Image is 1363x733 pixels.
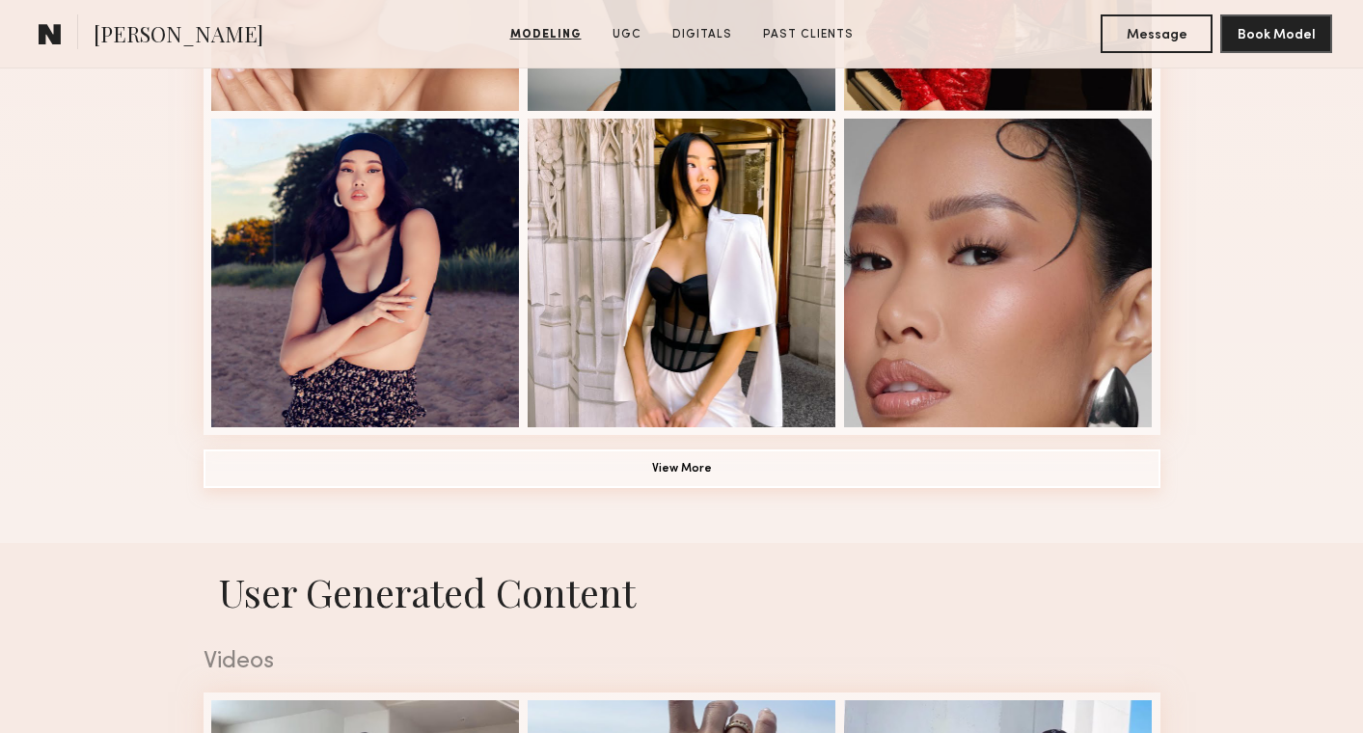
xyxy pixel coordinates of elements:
[94,19,263,53] span: [PERSON_NAME]
[1101,14,1213,53] button: Message
[204,449,1160,488] button: View More
[1220,14,1332,53] button: Book Model
[665,26,740,43] a: Digitals
[605,26,649,43] a: UGC
[503,26,589,43] a: Modeling
[204,649,1160,674] div: Videos
[188,566,1176,617] h1: User Generated Content
[755,26,861,43] a: Past Clients
[1220,25,1332,41] a: Book Model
